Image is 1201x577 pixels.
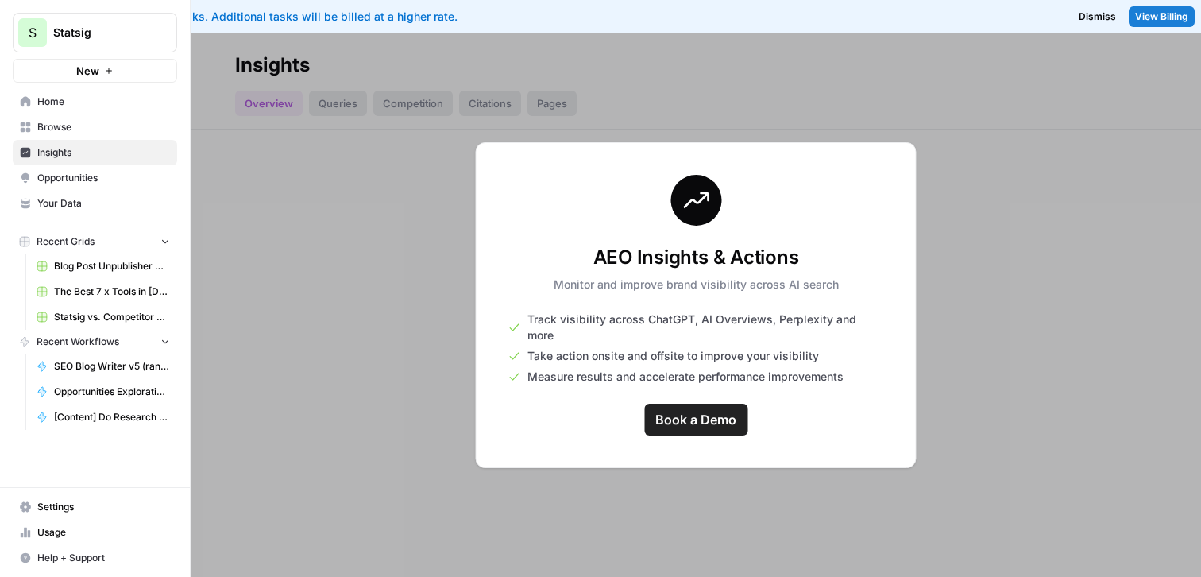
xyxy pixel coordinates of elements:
[1079,10,1116,24] span: Dismiss
[29,304,177,330] a: Statsig vs. Competitor v2 Grid
[13,89,177,114] a: Home
[37,145,170,160] span: Insights
[29,279,177,304] a: The Best 7 x Tools in [DATE] Grid
[13,191,177,216] a: Your Data
[554,245,839,270] h3: AEO Insights & Actions
[37,95,170,109] span: Home
[13,9,762,25] div: You've used your included tasks. Additional tasks will be billed at a higher rate.
[76,63,99,79] span: New
[54,310,170,324] span: Statsig vs. Competitor v2 Grid
[527,348,819,364] span: Take action onsite and offsite to improve your visibility
[54,385,170,399] span: Opportunities Exploration Workflow
[54,285,170,299] span: The Best 7 x Tools in [DATE] Grid
[13,165,177,191] a: Opportunities
[37,234,95,249] span: Recent Grids
[13,59,177,83] button: New
[13,140,177,165] a: Insights
[13,330,177,354] button: Recent Workflows
[37,335,119,349] span: Recent Workflows
[13,520,177,545] a: Usage
[29,23,37,42] span: S
[655,410,736,429] span: Book a Demo
[13,13,177,52] button: Workspace: Statsig
[527,369,844,385] span: Measure results and accelerate performance improvements
[37,500,170,514] span: Settings
[37,525,170,540] span: Usage
[37,171,170,185] span: Opportunities
[29,379,177,405] a: Opportunities Exploration Workflow
[54,410,170,424] span: [Content] Do Research Based on Title + Keyword
[54,359,170,374] span: SEO Blog Writer v5 (random date)
[13,230,177,254] button: Recent Grids
[37,551,170,565] span: Help + Support
[1072,6,1122,27] button: Dismiss
[1135,10,1188,24] span: View Billing
[29,254,177,279] a: Blog Post Unpublisher Grid (master)
[554,277,839,292] p: Monitor and improve brand visibility across AI search
[13,494,177,520] a: Settings
[53,25,149,41] span: Statsig
[13,545,177,571] button: Help + Support
[29,405,177,430] a: [Content] Do Research Based on Title + Keyword
[13,114,177,140] a: Browse
[644,404,747,436] a: Book a Demo
[37,120,170,134] span: Browse
[37,196,170,211] span: Your Data
[29,354,177,379] a: SEO Blog Writer v5 (random date)
[1129,6,1195,27] a: View Billing
[54,259,170,273] span: Blog Post Unpublisher Grid (master)
[527,312,884,343] span: Track visibility across ChatGPT, AI Overviews, Perplexity and more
